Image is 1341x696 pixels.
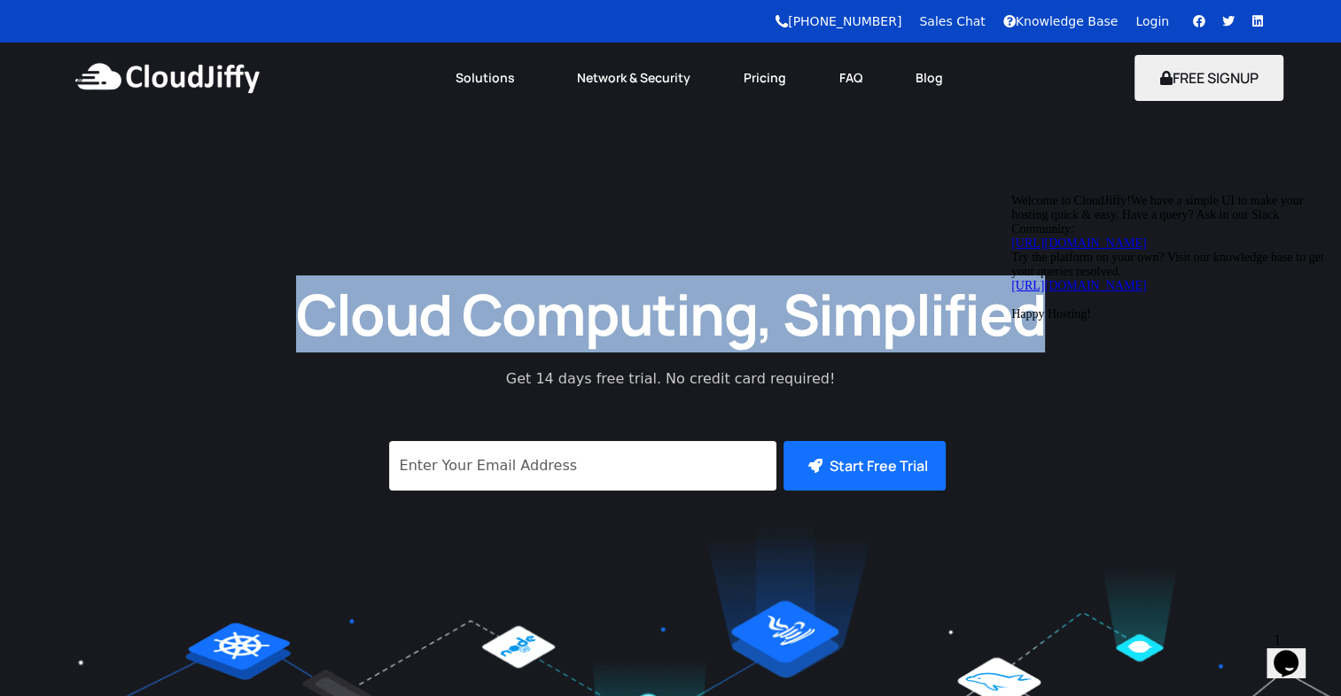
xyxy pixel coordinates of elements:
button: Start Free Trial [784,441,946,491]
a: Network & Security [550,58,717,97]
a: Blog [889,58,970,97]
a: [PHONE_NUMBER] [776,14,901,28]
a: FAQ [813,58,889,97]
input: Enter Your Email Address [389,441,776,491]
a: Knowledge Base [1003,14,1119,28]
a: FREE SIGNUP [1134,68,1284,88]
p: Get 14 days free trial. No credit card required! [427,368,915,390]
h1: Cloud Computing, Simplified [272,277,1070,351]
iframe: chat widget [1004,187,1323,616]
div: Welcome to CloudJiffy!We have a simple UI to make your hosting quick & easy. Have a query? Ask in... [7,7,326,135]
span: Welcome to CloudJiffy!We have a simple UI to make your hosting quick & easy. Have a query? Ask in... [7,7,320,134]
a: Solutions [429,58,550,97]
button: FREE SIGNUP [1134,55,1284,101]
iframe: chat widget [1267,625,1323,678]
a: Sales Chat [919,14,985,28]
a: Pricing [717,58,813,97]
a: Login [1135,14,1169,28]
a: [URL][DOMAIN_NAME] [7,50,142,63]
a: [URL][DOMAIN_NAME] [7,92,142,105]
